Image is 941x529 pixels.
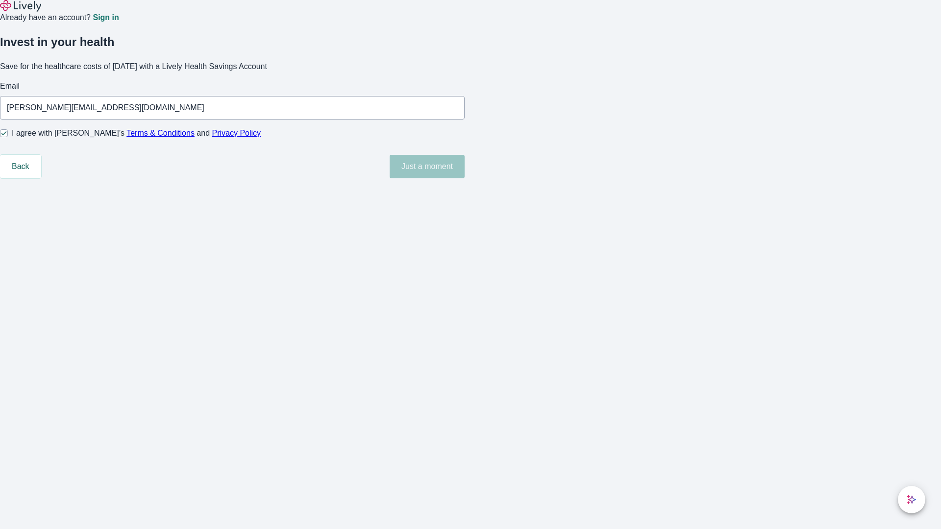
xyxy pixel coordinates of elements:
[907,495,916,505] svg: Lively AI Assistant
[126,129,195,137] a: Terms & Conditions
[93,14,119,22] a: Sign in
[12,127,261,139] span: I agree with [PERSON_NAME]’s and
[898,486,925,513] button: chat
[212,129,261,137] a: Privacy Policy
